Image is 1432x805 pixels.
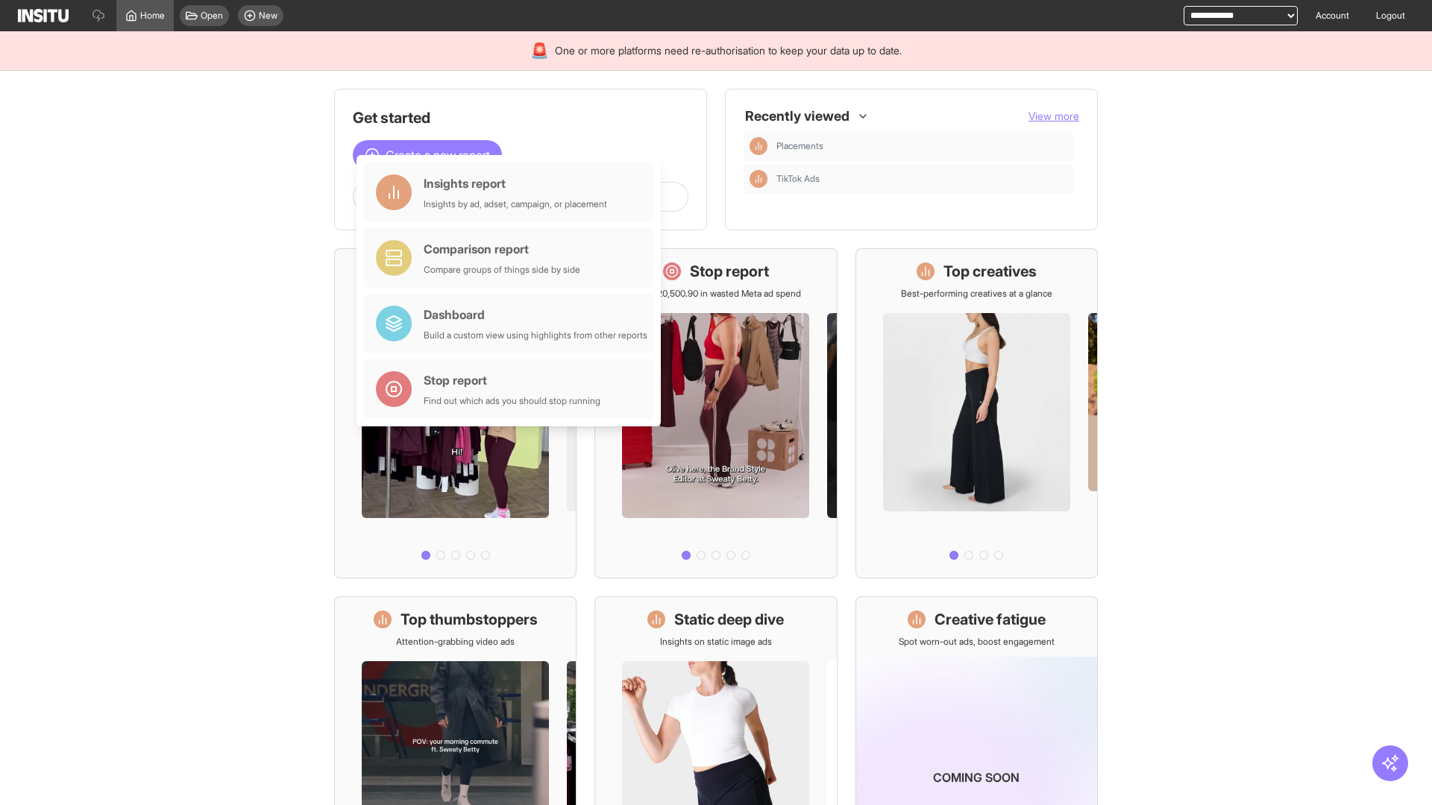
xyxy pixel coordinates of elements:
h1: Top thumbstoppers [401,609,538,630]
div: Build a custom view using highlights from other reports [424,329,647,341]
span: View more [1029,110,1079,122]
div: Insights [750,137,767,155]
a: What's live nowSee all active ads instantly [334,248,577,578]
button: Create a new report [353,140,502,170]
a: Stop reportSave £20,500.90 in wasted Meta ad spend [594,248,837,578]
span: Placements [776,140,823,152]
h1: Get started [353,107,688,128]
a: Top creativesBest-performing creatives at a glance [855,248,1098,578]
div: Find out which ads you should stop running [424,395,600,407]
div: Insights by ad, adset, campaign, or placement [424,198,607,210]
div: Insights [750,170,767,188]
h1: Top creatives [943,261,1037,282]
span: New [259,10,277,22]
div: Compare groups of things side by side [424,264,580,276]
h1: Static deep dive [674,609,784,630]
span: TikTok Ads [776,173,1067,185]
div: 🚨 [530,40,549,61]
div: Dashboard [424,306,647,323]
div: Insights report [424,174,607,192]
span: Open [201,10,223,22]
p: Best-performing creatives at a glance [901,288,1052,300]
img: Logo [18,9,69,22]
span: TikTok Ads [776,173,820,185]
button: View more [1029,109,1079,124]
span: Placements [776,140,1067,152]
p: Attention-grabbing video ads [396,636,515,648]
span: One or more platforms need re-authorisation to keep your data up to date. [555,43,902,58]
span: Home [140,10,165,22]
div: Comparison report [424,240,580,258]
span: Create a new report [386,146,490,164]
p: Insights on static image ads [660,636,772,648]
p: Save £20,500.90 in wasted Meta ad spend [630,288,801,300]
h1: Stop report [690,261,769,282]
div: Stop report [424,371,600,389]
